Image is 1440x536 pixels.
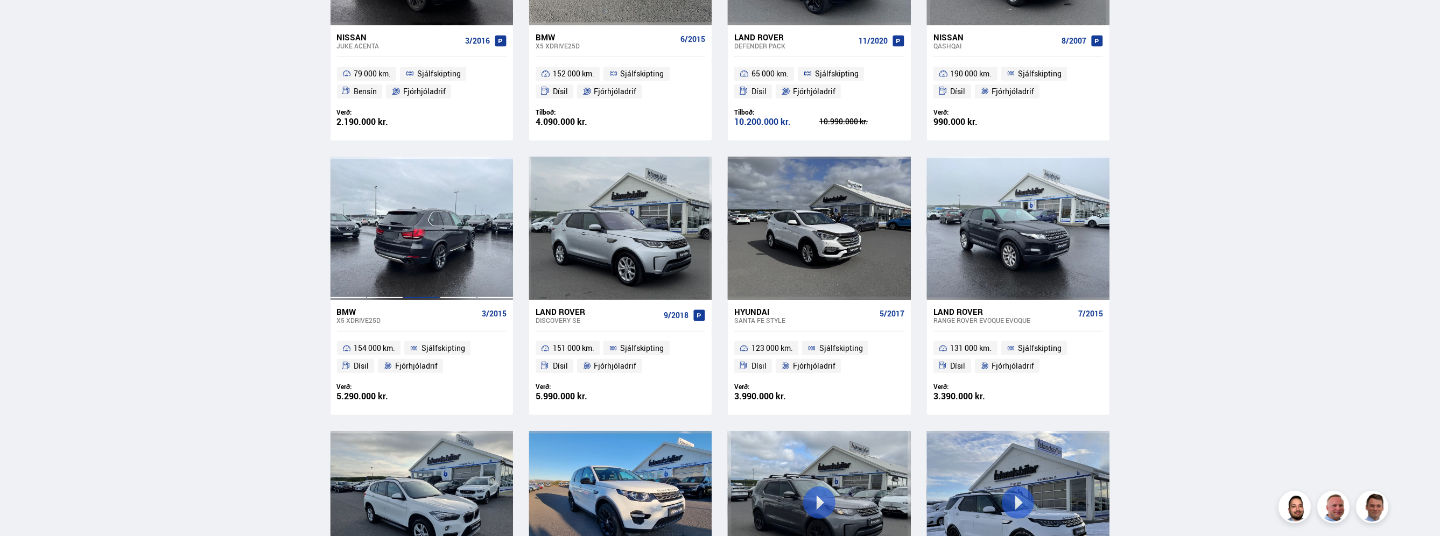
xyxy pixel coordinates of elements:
span: Dísil [553,359,568,372]
span: Bensín [354,85,377,98]
a: BMW X5 XDRIVE25D 6/2015 152 000 km. Sjálfskipting Dísil Fjórhjóladrif Tilboð: 4.090.000 kr. [529,25,712,140]
div: 3.390.000 kr. [933,392,1018,401]
div: Santa Fe STYLE [734,316,875,324]
span: Fjórhjóladrif [403,85,446,98]
div: Hyundai [734,307,875,316]
span: Sjálfskipting [621,342,664,355]
a: BMW X5 XDRIVE25D 3/2015 154 000 km. Sjálfskipting Dísil Fjórhjóladrif Verð: 5.290.000 kr. [331,300,513,415]
span: Sjálfskipting [815,67,859,80]
span: Fjórhjóladrif [395,359,438,372]
div: Defender PACK [734,42,854,50]
span: Sjálfskipting [1018,342,1062,355]
a: Land Rover Discovery SE 9/2018 151 000 km. Sjálfskipting Dísil Fjórhjóladrif Verð: 5.990.000 kr. [529,300,712,415]
span: Sjálfskipting [422,342,465,355]
span: 131 000 km. [951,342,992,355]
div: 4.090.000 kr. [536,117,621,126]
img: nhp88E3Fdnt1Opn2.png [1280,492,1312,525]
span: Fjórhjóladrif [594,85,637,98]
a: Nissan Juke ACENTA 3/2016 79 000 km. Sjálfskipting Bensín Fjórhjóladrif Verð: 2.190.000 kr. [331,25,513,140]
div: Land Rover [734,32,854,42]
span: Dísil [951,85,966,98]
div: 10.990.000 kr. [819,118,904,125]
span: 7/2015 [1078,309,1103,318]
span: Fjórhjóladrif [793,359,835,372]
span: Sjálfskipting [621,67,664,80]
div: Verð: [933,108,1018,116]
span: Fjórhjóladrif [992,359,1034,372]
div: Tilboð: [734,108,819,116]
div: Land Rover [536,307,659,316]
span: 151 000 km. [553,342,594,355]
div: X5 XDRIVE25D [536,42,676,50]
div: 5.990.000 kr. [536,392,621,401]
span: Sjálfskipting [1018,67,1062,80]
div: Qashqai [933,42,1057,50]
span: Fjórhjóladrif [594,359,637,372]
button: Opna LiveChat spjallviðmót [9,4,41,37]
span: Sjálfskipting [819,342,863,355]
span: Dísil [751,85,767,98]
div: 10.200.000 kr. [734,117,819,126]
div: X5 XDRIVE25D [337,316,477,324]
span: Fjórhjóladrif [992,85,1034,98]
img: FbJEzSuNWCJXmdc-.webp [1358,492,1390,525]
span: 154 000 km. [354,342,395,355]
div: Juke ACENTA [337,42,461,50]
div: Nissan [337,32,461,42]
span: 3/2016 [465,37,490,45]
span: Sjálfskipting [417,67,461,80]
div: Nissan [933,32,1057,42]
span: 5/2017 [880,309,904,318]
a: Hyundai Santa Fe STYLE 5/2017 123 000 km. Sjálfskipting Dísil Fjórhjóladrif Verð: 3.990.000 kr. [728,300,910,415]
div: Verð: [536,383,621,391]
span: 79 000 km. [354,67,391,80]
div: Tilboð: [536,108,621,116]
div: 5.290.000 kr. [337,392,422,401]
span: 152 000 km. [553,67,594,80]
a: Land Rover Range Rover Evoque EVOQUE 7/2015 131 000 km. Sjálfskipting Dísil Fjórhjóladrif Verð: 3... [927,300,1109,415]
span: Dísil [553,85,568,98]
div: Range Rover Evoque EVOQUE [933,316,1074,324]
div: BMW [536,32,676,42]
span: 6/2015 [680,35,705,44]
span: Dísil [354,359,369,372]
div: Discovery SE [536,316,659,324]
a: Land Rover Defender PACK 11/2020 65 000 km. Sjálfskipting Dísil Fjórhjóladrif Tilboð: 10.200.000 ... [728,25,910,140]
div: Verð: [933,383,1018,391]
div: BMW [337,307,477,316]
span: Fjórhjóladrif [793,85,835,98]
span: 11/2020 [859,37,888,45]
span: 190 000 km. [951,67,992,80]
span: Dísil [951,359,966,372]
img: siFngHWaQ9KaOqBr.png [1319,492,1351,525]
span: 8/2007 [1062,37,1086,45]
span: Dísil [751,359,767,372]
div: Land Rover [933,307,1074,316]
div: 990.000 kr. [933,117,1018,126]
div: 3.990.000 kr. [734,392,819,401]
div: 2.190.000 kr. [337,117,422,126]
span: 123 000 km. [751,342,793,355]
div: Verð: [337,383,422,391]
span: 9/2018 [664,311,689,320]
a: Nissan Qashqai 8/2007 190 000 km. Sjálfskipting Dísil Fjórhjóladrif Verð: 990.000 kr. [927,25,1109,140]
span: 3/2015 [482,309,507,318]
span: 65 000 km. [751,67,789,80]
div: Verð: [337,108,422,116]
div: Verð: [734,383,819,391]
